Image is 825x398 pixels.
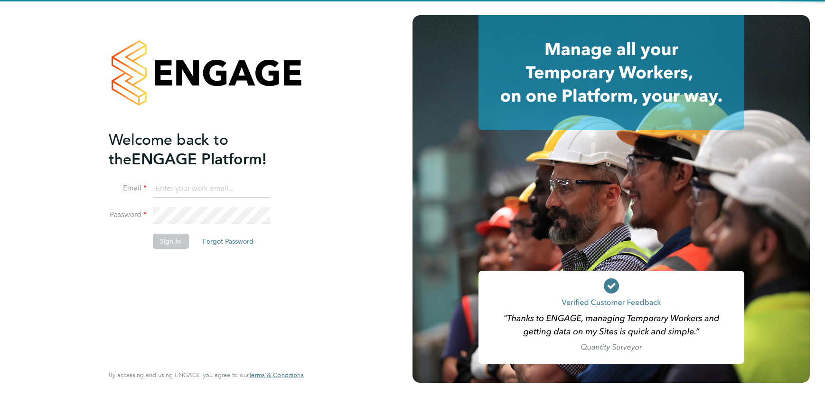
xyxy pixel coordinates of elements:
[152,180,270,198] input: Enter your work email...
[109,131,228,169] span: Welcome back to the
[109,130,294,169] h2: ENGAGE Platform!
[152,234,188,249] button: Sign In
[195,234,261,249] button: Forgot Password
[249,371,303,379] a: Terms & Conditions
[109,210,147,220] label: Password
[109,183,147,193] label: Email
[109,371,303,379] span: By accessing and using ENGAGE you agree to our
